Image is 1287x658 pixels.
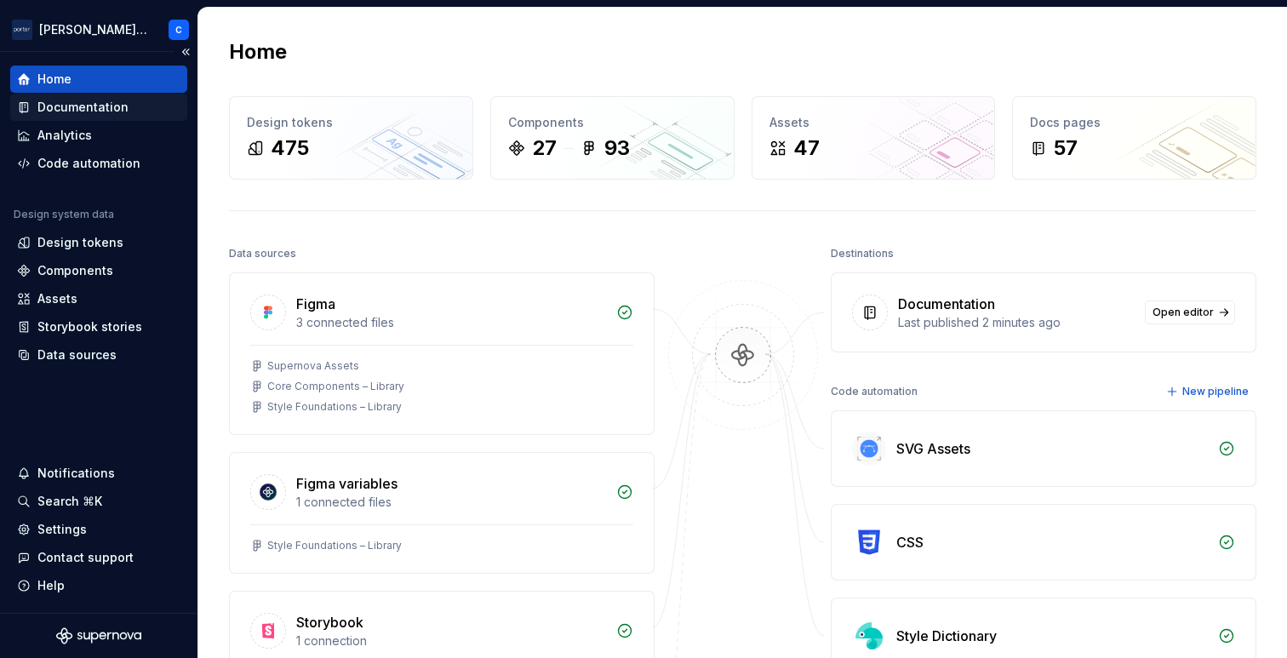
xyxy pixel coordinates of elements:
a: Home [10,66,187,93]
div: Assets [37,290,77,307]
a: Settings [10,516,187,543]
a: Storybook stories [10,313,187,340]
svg: Supernova Logo [56,627,141,644]
a: Components2793 [490,96,735,180]
button: New pipeline [1161,380,1256,403]
div: Settings [37,521,87,538]
div: Analytics [37,127,92,144]
div: Style Dictionary [896,626,997,646]
div: 93 [604,134,630,162]
div: Documentation [37,99,129,116]
div: Assets [769,114,978,131]
a: Figma variables1 connected filesStyle Foundations – Library [229,452,655,574]
a: Code automation [10,150,187,177]
a: Assets47 [752,96,996,180]
a: Figma3 connected filesSupernova AssetsCore Components – LibraryStyle Foundations – Library [229,272,655,435]
div: Storybook stories [37,318,142,335]
a: Design tokens475 [229,96,473,180]
div: CSS [896,532,924,552]
img: f0306bc8-3074-41fb-b11c-7d2e8671d5eb.png [12,20,32,40]
div: Home [37,71,71,88]
h2: Home [229,38,287,66]
button: Search ⌘K [10,488,187,515]
div: Design tokens [247,114,455,131]
div: 3 connected files [296,314,606,331]
div: Style Foundations – Library [267,539,402,552]
div: Supernova Assets [267,359,359,373]
div: Storybook [296,612,363,632]
div: Help [37,577,65,594]
div: 475 [271,134,309,162]
a: Design tokens [10,229,187,256]
div: Data sources [37,346,117,363]
button: Help [10,572,187,599]
div: Docs pages [1030,114,1238,131]
div: Data sources [229,242,296,266]
div: C [175,23,182,37]
button: [PERSON_NAME] AirlinesC [3,11,194,48]
a: Docs pages57 [1012,96,1256,180]
div: 47 [793,134,820,162]
span: New pipeline [1182,385,1249,398]
div: Destinations [831,242,894,266]
a: Data sources [10,341,187,369]
div: Code automation [37,155,140,172]
a: Analytics [10,122,187,149]
div: Components [37,262,113,279]
div: Documentation [898,294,995,314]
div: Code automation [831,380,918,403]
button: Collapse sidebar [174,40,197,64]
a: Assets [10,285,187,312]
div: 57 [1054,134,1078,162]
div: 27 [532,134,557,162]
span: Open editor [1153,306,1214,319]
div: Contact support [37,549,134,566]
div: Search ⌘K [37,493,102,510]
div: [PERSON_NAME] Airlines [39,21,148,38]
div: Design tokens [37,234,123,251]
div: Last published 2 minutes ago [898,314,1135,331]
div: 1 connection [296,632,606,649]
div: Notifications [37,465,115,482]
div: Style Foundations – Library [267,400,402,414]
div: Design system data [14,208,114,221]
div: 1 connected files [296,494,606,511]
button: Contact support [10,544,187,571]
a: Documentation [10,94,187,121]
div: Core Components – Library [267,380,404,393]
a: Components [10,257,187,284]
div: Figma [296,294,335,314]
div: SVG Assets [896,438,970,459]
a: Open editor [1145,300,1235,324]
div: Figma variables [296,473,398,494]
div: Components [508,114,717,131]
button: Notifications [10,460,187,487]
